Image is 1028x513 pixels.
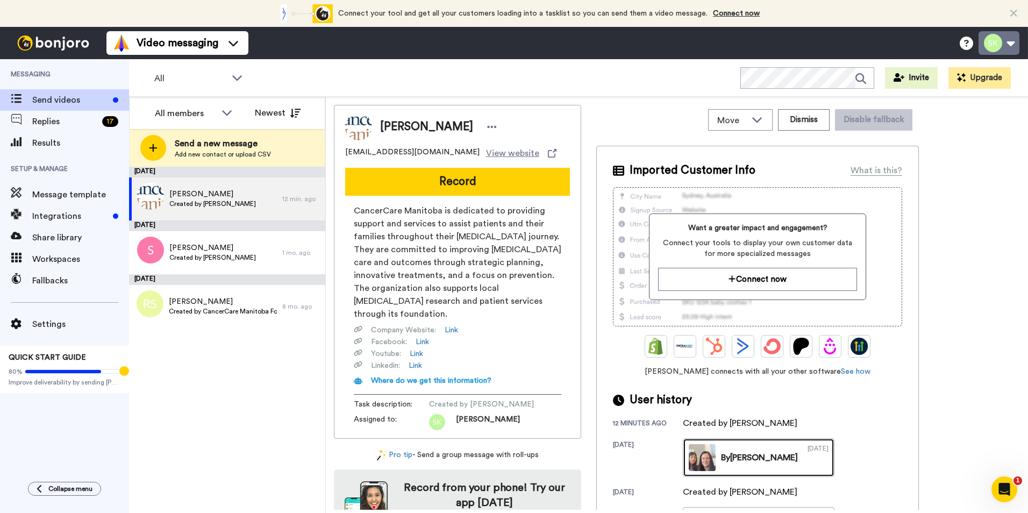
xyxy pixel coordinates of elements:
[371,348,401,359] span: Youtube :
[377,450,387,461] img: magic-wand.svg
[9,378,120,387] span: Improve deliverability by sending [PERSON_NAME]’s from your own email
[683,486,797,498] div: Created by [PERSON_NAME]
[155,107,216,120] div: All members
[32,231,129,244] span: Share library
[169,307,277,316] span: Created by CancerCare Manitoba Foundation
[119,366,129,376] div: Tooltip anchor
[948,67,1011,89] button: Upgrade
[32,210,109,223] span: Integrations
[32,274,129,287] span: Fallbacks
[247,102,309,124] button: Newest
[429,399,534,410] span: Created by [PERSON_NAME]
[721,451,798,464] div: By [PERSON_NAME]
[48,484,92,493] span: Collapse menu
[486,147,556,160] a: View website
[658,223,856,233] span: Want a greater impact and engagement?
[175,137,271,150] span: Send a new message
[175,150,271,159] span: Add new contact or upload CSV
[32,137,129,149] span: Results
[676,338,694,355] img: Ontraport
[129,274,325,285] div: [DATE]
[129,220,325,231] div: [DATE]
[851,338,868,355] img: GoHighLevel
[371,337,407,347] span: Facebook :
[398,480,570,510] h4: Record from your phone! Try our app [DATE]
[630,392,692,408] span: User history
[793,338,810,355] img: Patreon
[282,302,320,311] div: 8 mo. ago
[274,4,333,23] div: animation
[613,488,683,498] div: [DATE]
[689,444,716,471] img: 5efcc9f0-1f28-4f39-adb0-59a17a223764-thumb.jpg
[371,325,436,336] span: Company Website :
[456,414,520,430] span: [PERSON_NAME]
[371,360,400,371] span: Linkedin :
[169,189,256,199] span: [PERSON_NAME]
[486,147,539,160] span: View website
[613,419,683,430] div: 12 minutes ago
[885,67,938,89] button: Invite
[32,115,98,128] span: Replies
[282,248,320,257] div: 1 mo. ago
[371,377,491,384] span: Where do we get this information?
[409,360,422,371] a: Link
[658,238,856,259] span: Connect your tools to display your own customer data for more specialized messages
[137,183,164,210] img: 002214b7-bd38-4581-90a4-df64429923f8.jpg
[345,168,570,196] button: Record
[445,325,458,336] a: Link
[345,113,372,140] img: Image of Donna Laurin
[613,366,902,377] span: [PERSON_NAME] connects with all your other software
[354,399,429,410] span: Task description :
[822,338,839,355] img: Drip
[9,354,86,361] span: QUICK START GUIDE
[734,338,752,355] img: ActiveCampaign
[416,337,429,347] a: Link
[137,290,163,317] img: rs.png
[169,296,277,307] span: [PERSON_NAME]
[32,94,109,106] span: Send videos
[377,450,412,461] a: Pro tip
[410,348,423,359] a: Link
[102,116,118,127] div: 17
[630,162,755,179] span: Imported Customer Info
[778,109,830,131] button: Dismiss
[32,188,129,201] span: Message template
[841,368,870,375] a: See how
[32,318,129,331] span: Settings
[154,72,226,85] span: All
[169,253,256,262] span: Created by [PERSON_NAME]
[137,237,164,263] img: s.png
[683,438,834,477] a: By[PERSON_NAME][DATE]
[137,35,218,51] span: Video messaging
[169,243,256,253] span: [PERSON_NAME]
[345,147,480,160] span: [EMAIL_ADDRESS][DOMAIN_NAME]
[808,444,829,471] div: [DATE]
[991,476,1017,502] iframe: Intercom live chat
[113,34,130,52] img: vm-color.svg
[129,167,325,177] div: [DATE]
[763,338,781,355] img: ConvertKit
[835,109,912,131] button: Disable fallback
[334,450,581,461] div: - Send a group message with roll-ups
[713,10,760,17] a: Connect now
[13,35,94,51] img: bj-logo-header-white.svg
[282,195,320,203] div: 12 min. ago
[1013,476,1022,485] span: 1
[32,253,129,266] span: Workspaces
[658,268,856,291] button: Connect now
[851,164,902,177] div: What is this?
[683,417,797,430] div: Created by [PERSON_NAME]
[354,204,561,320] span: CancerCare Manitoba is dedicated to providing support and services to assist patients and their f...
[717,114,746,127] span: Move
[338,10,708,17] span: Connect your tool and get all your customers loading into a tasklist so you can send them a video...
[169,199,256,208] span: Created by [PERSON_NAME]
[429,414,445,430] img: sk.png
[9,367,23,376] span: 80%
[647,338,665,355] img: Shopify
[354,414,429,430] span: Assigned to:
[28,482,101,496] button: Collapse menu
[380,119,473,135] span: [PERSON_NAME]
[613,440,683,477] div: [DATE]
